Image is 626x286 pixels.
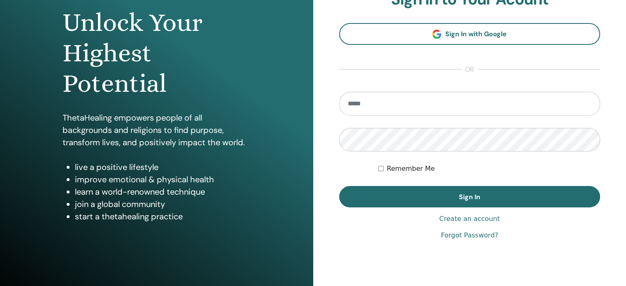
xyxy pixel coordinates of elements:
div: Keep me authenticated indefinitely or until I manually logout [378,164,600,174]
a: Sign In with Google [339,23,600,45]
h1: Unlock Your Highest Potential [63,7,251,99]
li: improve emotional & physical health [75,173,251,186]
span: Sign In [459,193,480,201]
p: ThetaHealing empowers people of all backgrounds and religions to find purpose, transform lives, a... [63,112,251,149]
button: Sign In [339,186,600,207]
span: or [461,65,478,74]
span: Sign In with Google [445,30,507,38]
li: live a positive lifestyle [75,161,251,173]
li: start a thetahealing practice [75,210,251,223]
li: join a global community [75,198,251,210]
li: learn a world-renowned technique [75,186,251,198]
label: Remember Me [387,164,435,174]
a: Create an account [439,214,500,224]
a: Forgot Password? [441,230,498,240]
